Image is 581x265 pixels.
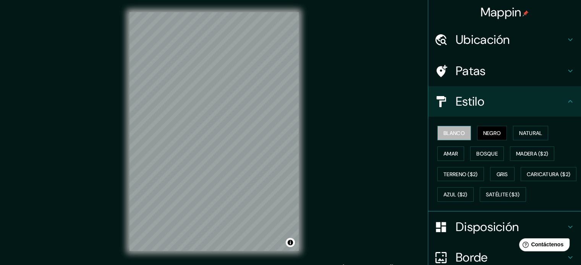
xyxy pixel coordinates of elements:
[428,86,581,117] div: Estilo
[490,167,515,181] button: Gris
[480,187,526,202] button: Satélite ($3)
[513,126,548,140] button: Natural
[470,146,504,161] button: Bosque
[486,191,520,198] font: Satélite ($3)
[437,126,471,140] button: Blanco
[456,219,519,235] font: Disposición
[443,191,468,198] font: Azul ($2)
[443,150,458,157] font: Amar
[456,93,484,109] font: Estilo
[428,24,581,55] div: Ubicación
[443,130,465,137] font: Blanco
[510,146,554,161] button: Madera ($2)
[481,4,521,20] font: Mappin
[437,146,464,161] button: Amar
[443,171,478,178] font: Terreno ($2)
[456,32,510,48] font: Ubicación
[437,187,474,202] button: Azul ($2)
[286,238,295,247] button: Activar o desactivar atribución
[428,212,581,242] div: Disposición
[521,167,577,181] button: Caricatura ($2)
[527,171,571,178] font: Caricatura ($2)
[523,10,529,16] img: pin-icon.png
[483,130,501,137] font: Negro
[519,130,542,137] font: Natural
[129,12,299,251] canvas: Mapa
[497,171,508,178] font: Gris
[428,56,581,86] div: Patas
[513,235,573,257] iframe: Lanzador de widgets de ayuda
[437,167,484,181] button: Terreno ($2)
[477,126,507,140] button: Negro
[456,63,486,79] font: Patas
[516,150,548,157] font: Madera ($2)
[476,150,498,157] font: Bosque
